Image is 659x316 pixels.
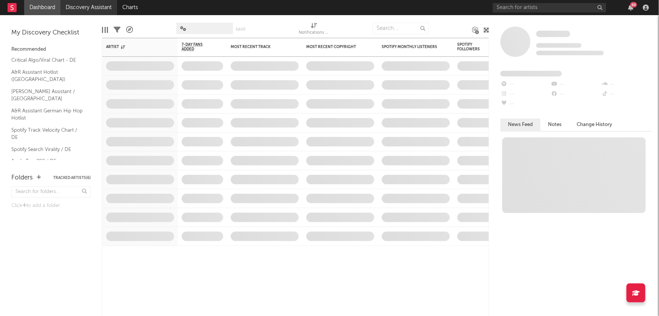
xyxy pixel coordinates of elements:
div: -- [551,79,601,89]
span: Fans Added by Platform [500,71,562,76]
a: Apple Top 200 / DE [11,157,83,165]
div: -- [601,89,651,99]
div: Most Recent Copyright [306,45,363,49]
a: [PERSON_NAME] Assistant / [GEOGRAPHIC_DATA] [11,87,83,103]
span: 0 fans last week [536,51,604,55]
a: Spotify Search Virality / DE [11,145,83,154]
div: -- [551,89,601,99]
div: -- [500,89,551,99]
div: Artist [106,45,163,49]
div: Most Recent Track [231,45,287,49]
div: Notifications (Artist) [299,28,329,37]
div: -- [500,99,551,109]
div: Notifications (Artist) [299,19,329,41]
button: Save [236,27,245,31]
button: Tracked Artists(6) [53,176,91,180]
button: Notes [540,118,569,131]
div: A&R Pipeline [126,19,133,41]
span: 7-Day Fans Added [182,42,212,51]
button: News Feed [500,118,540,131]
div: My Discovery Checklist [11,28,91,37]
button: 86 [628,5,633,11]
span: Tracking Since: [DATE] [536,43,582,48]
div: Recommended [11,45,91,54]
div: Edit Columns [102,19,108,41]
div: Click to add a folder. [11,201,91,210]
input: Search for folders... [11,187,91,198]
a: Spotify Track Velocity Chart / DE [11,126,83,142]
div: Spotify Monthly Listeners [382,45,438,49]
input: Search... [372,23,429,34]
span: Some Artist [536,31,570,37]
div: Spotify Followers [457,42,484,51]
a: A&R Assistant Hotlist ([GEOGRAPHIC_DATA]) [11,68,83,84]
div: Filters [114,19,120,41]
div: 86 [630,2,637,8]
div: -- [500,79,551,89]
input: Search for artists [493,3,606,12]
a: Critical Algo/Viral Chart - DE [11,56,83,64]
button: Change History [569,118,620,131]
div: -- [601,79,651,89]
div: Folders [11,173,33,182]
a: A&R Assistant German Hip Hop Hotlist [11,107,83,122]
a: Some Artist [536,30,570,38]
